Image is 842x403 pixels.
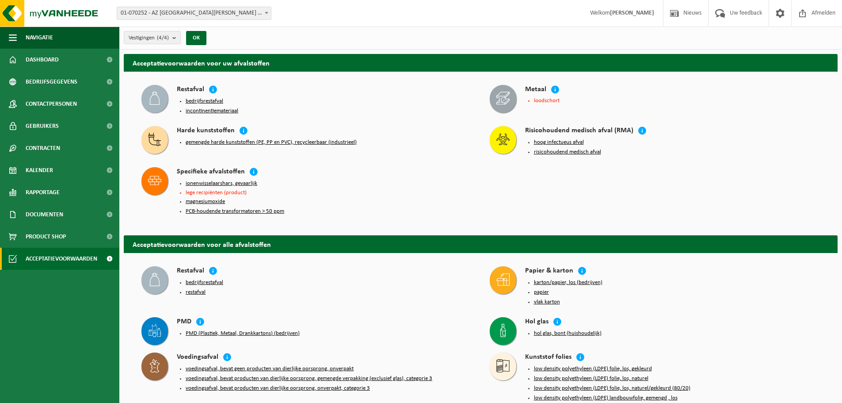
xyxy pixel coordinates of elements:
[186,365,354,372] button: voedingsafval, bevat geen producten van dierlijke oorsprong, onverpakt
[129,31,169,45] span: Vestigingen
[177,126,235,136] h4: Harde kunststoffen
[186,107,238,115] button: incontinentiemateriaal
[26,137,60,159] span: Contracten
[26,49,59,71] span: Dashboard
[525,317,549,327] h4: Hol glas
[124,54,838,71] h2: Acceptatievoorwaarden voor uw afvalstoffen
[186,139,357,146] button: gemengde harde kunststoffen (PE, PP en PVC), recycleerbaar (industrieel)
[525,85,546,95] h4: Metaal
[177,266,204,276] h4: Restafval
[157,35,169,41] count: (4/4)
[534,365,652,372] button: low density polyethyleen (LDPE) folie, los, gekleurd
[534,330,602,337] button: hol glas, bont (huishoudelijk)
[525,266,573,276] h4: Papier & karton
[534,279,602,286] button: karton/papier, los (bedrijven)
[26,93,77,115] span: Contactpersonen
[117,7,271,20] span: 01-070252 - AZ SINT-JAN BRUGGE AV - BRUGGE
[177,353,218,363] h4: Voedingsafval
[534,395,678,402] button: low density polyethyleen (LDPE) landbouwfolie, gemengd , los
[186,330,300,337] button: PMD (Plastiek, Metaal, Drankkartons) (bedrijven)
[534,98,820,104] li: loodschort
[26,27,53,49] span: Navigatie
[186,385,370,392] button: voedingsafval, bevat producten van dierlijke oorsprong, onverpakt, categorie 3
[534,375,648,382] button: low density polyethyleen (LDPE) folie, los, naturel
[26,71,77,93] span: Bedrijfsgegevens
[186,31,206,45] button: OK
[186,190,472,196] li: lege recipiënten (product)
[26,203,63,226] span: Documenten
[26,159,53,181] span: Kalender
[26,226,66,248] span: Product Shop
[534,299,560,306] button: vlak karton
[124,31,181,44] button: Vestigingen(4/4)
[186,375,432,382] button: voedingsafval, bevat producten van dierlijke oorsprong, gemengde verpakking (exclusief glas), cat...
[26,115,59,137] span: Gebruikers
[177,85,204,95] h4: Restafval
[534,385,690,392] button: low density polyethyleen (LDPE) folie, los, naturel/gekleurd (80/20)
[186,98,223,105] button: bedrijfsrestafval
[525,353,571,363] h4: Kunststof folies
[124,235,838,253] h2: Acceptatievoorwaarden voor alle afvalstoffen
[610,10,654,16] strong: [PERSON_NAME]
[26,248,97,270] span: Acceptatievoorwaarden
[186,180,257,187] button: ionenwisselaarshars, gevaarlijk
[525,126,633,136] h4: Risicohoudend medisch afval (RMA)
[186,208,284,215] button: PCB-houdende transformatoren > 50 ppm
[177,317,191,327] h4: PMD
[186,279,223,286] button: bedrijfsrestafval
[534,149,601,156] button: risicohoudend medisch afval
[177,167,245,177] h4: Specifieke afvalstoffen
[186,289,206,296] button: restafval
[534,139,584,146] button: hoog infectueus afval
[26,181,60,203] span: Rapportage
[186,198,225,205] button: magnesiumoxide
[534,289,549,296] button: papier
[117,7,271,19] span: 01-070252 - AZ SINT-JAN BRUGGE AV - BRUGGE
